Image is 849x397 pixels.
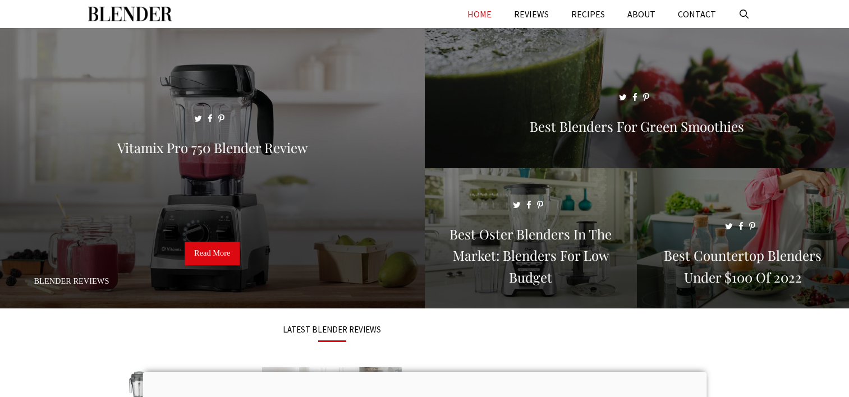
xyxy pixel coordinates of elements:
[637,295,849,306] a: Best Countertop Blenders Under $100 of 2022
[425,295,637,306] a: Best Oster Blenders in the Market: Blenders for Low Budget
[185,242,240,265] a: Read More
[102,325,562,334] h3: LATEST BLENDER REVIEWS
[34,276,109,285] a: Blender Reviews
